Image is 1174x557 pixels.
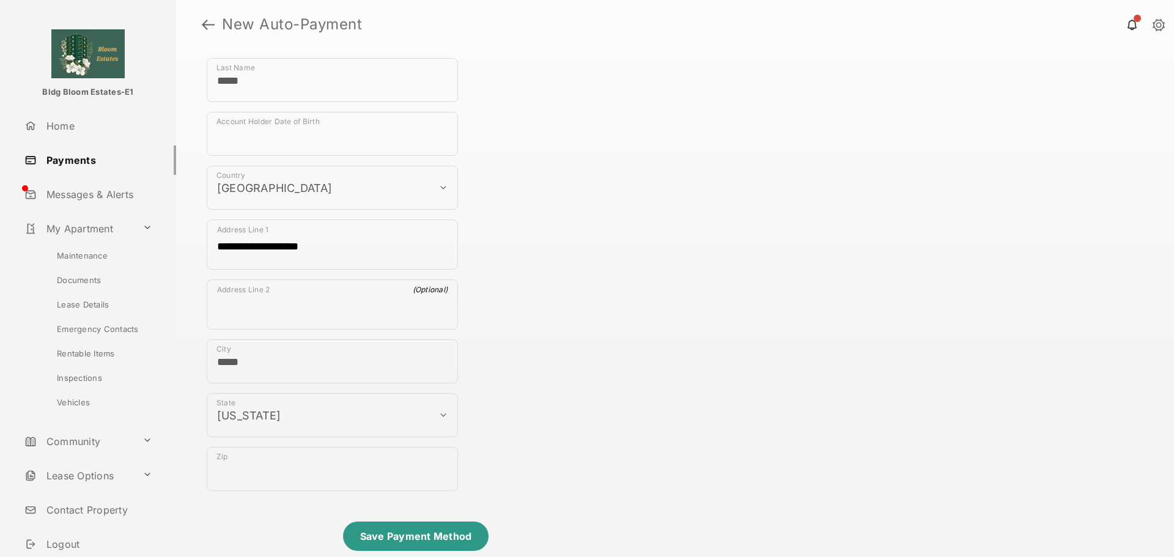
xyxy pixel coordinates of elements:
a: Home [20,111,176,141]
a: Maintenance [23,243,176,268]
a: Inspections [23,366,176,390]
p: Bldg Bloom Estates-E1 [42,86,133,98]
div: payment_method_screening[postal_addresses][addressLine2] [207,279,458,330]
a: Community [20,427,138,456]
a: Messages & Alerts [20,180,176,209]
a: Rentable Items [23,341,176,366]
a: Payments [20,146,176,175]
a: My Apartment [20,214,138,243]
a: Emergency Contacts [23,317,176,341]
div: payment_method_screening[postal_addresses][postalCode] [207,447,458,491]
div: payment_method_screening[postal_addresses][administrativeArea] [207,393,458,437]
div: payment_method_screening[postal_addresses][addressLine1] [207,219,458,270]
strong: New Auto-Payment [222,17,362,32]
li: Save Payment Method [343,522,489,551]
div: payment_method_screening[postal_addresses][locality] [207,339,458,383]
a: Contact Property [20,495,176,525]
div: My Apartment [20,243,176,422]
a: Documents [23,268,176,292]
a: Vehicles [23,390,176,422]
a: Lease Details [23,292,176,317]
div: payment_method_screening[postal_addresses][country] [207,166,458,210]
a: Lease Options [20,461,138,490]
